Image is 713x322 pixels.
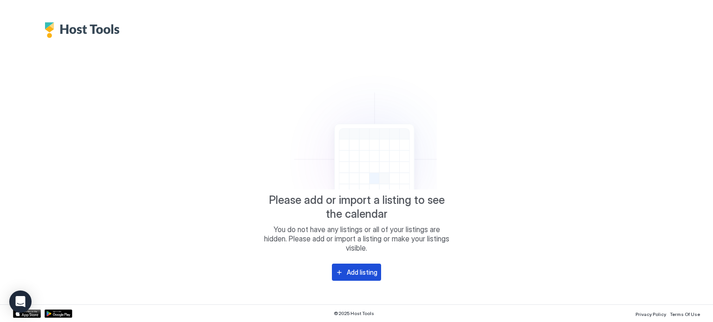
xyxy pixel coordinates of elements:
a: Google Play Store [45,309,72,318]
span: Please add or import a listing to see the calendar [264,193,449,221]
a: App Store [13,309,41,318]
div: Add listing [347,267,377,277]
span: You do not have any listings or all of your listings are hidden. Please add or import a listing o... [264,225,449,253]
a: Terms Of Use [670,309,700,318]
span: © 2025 Host Tools [334,310,374,316]
a: Privacy Policy [635,309,666,318]
span: Terms Of Use [670,311,700,317]
span: Privacy Policy [635,311,666,317]
div: Host Tools Logo [45,22,124,38]
button: Add listing [332,264,381,281]
div: Open Intercom Messenger [9,290,32,313]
